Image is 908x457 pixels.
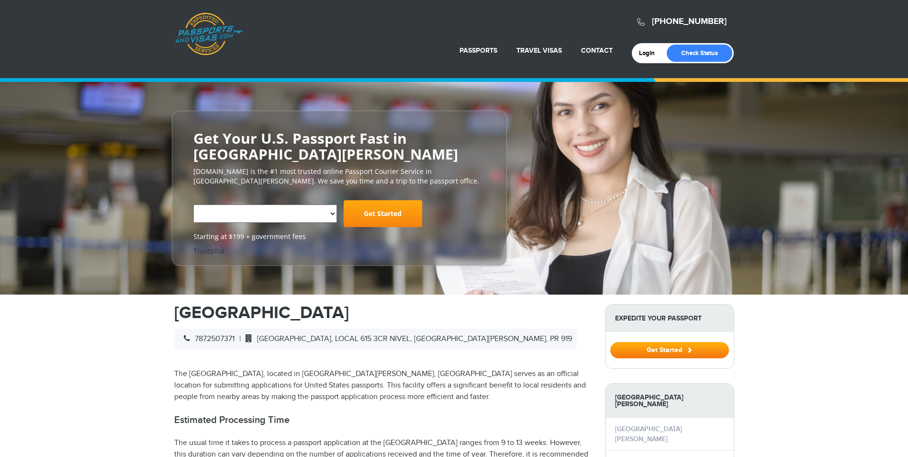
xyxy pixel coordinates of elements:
span: Starting at $199 + government fees [193,232,485,241]
a: Contact [581,46,613,55]
h2: Get Your U.S. Passport Fast in [GEOGRAPHIC_DATA][PERSON_NAME] [193,130,485,162]
a: Login [639,49,661,57]
strong: Expedite Your Passport [605,305,734,332]
p: [DOMAIN_NAME] is the #1 most trusted online Passport Courier Service in [GEOGRAPHIC_DATA][PERSON_... [193,167,485,186]
a: Travel Visas [516,46,562,55]
span: 7872507371 [179,334,235,343]
button: Get Started [610,342,729,358]
a: Get Started [344,200,422,227]
strong: [GEOGRAPHIC_DATA][PERSON_NAME] [605,384,734,418]
a: Check Status [667,45,732,62]
a: [GEOGRAPHIC_DATA][PERSON_NAME] [615,425,682,443]
a: [PHONE_NUMBER] [652,16,727,27]
a: Trustpilot [193,246,224,255]
div: | [174,329,577,350]
h2: Estimated Processing Time [174,414,591,426]
a: Passports & [DOMAIN_NAME] [175,12,243,56]
a: Get Started [610,346,729,354]
a: Passports [460,46,497,55]
h1: [GEOGRAPHIC_DATA] [174,304,591,321]
span: [GEOGRAPHIC_DATA], LOCAL 615 3CR NIVEL, [GEOGRAPHIC_DATA][PERSON_NAME], PR 919 [241,334,572,343]
p: The [GEOGRAPHIC_DATA], located in [GEOGRAPHIC_DATA][PERSON_NAME], [GEOGRAPHIC_DATA] serves as an ... [174,368,591,403]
